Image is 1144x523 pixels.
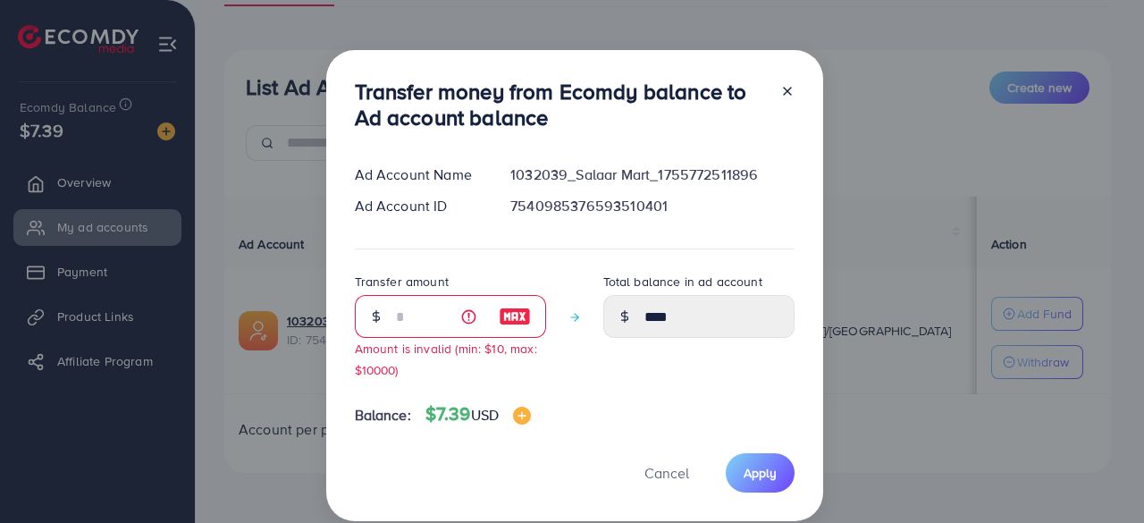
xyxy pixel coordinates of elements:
[496,164,808,185] div: 1032039_Salaar Mart_1755772511896
[355,79,766,131] h3: Transfer money from Ecomdy balance to Ad account balance
[603,273,762,291] label: Total balance in ad account
[744,464,777,482] span: Apply
[425,403,531,426] h4: $7.39
[496,196,808,216] div: 7540985376593510401
[499,306,531,327] img: image
[726,453,795,492] button: Apply
[355,340,537,377] small: Amount is invalid (min: $10, max: $10000)
[513,407,531,425] img: image
[355,273,449,291] label: Transfer amount
[622,453,711,492] button: Cancel
[355,405,411,426] span: Balance:
[341,164,497,185] div: Ad Account Name
[1068,443,1131,510] iframe: Chat
[471,405,499,425] span: USD
[644,463,689,483] span: Cancel
[341,196,497,216] div: Ad Account ID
